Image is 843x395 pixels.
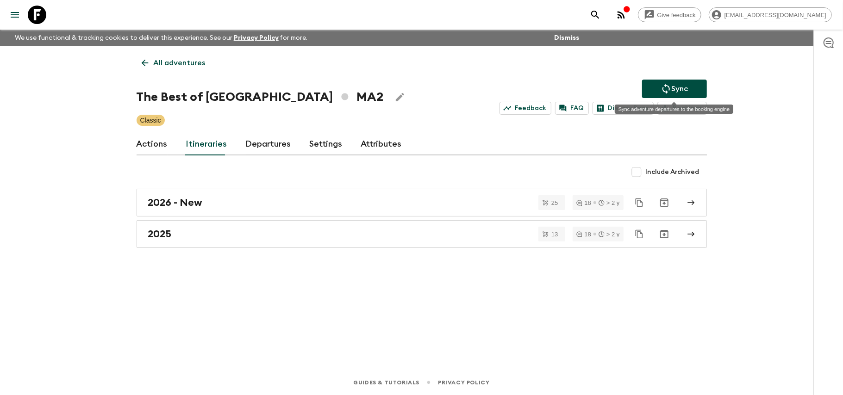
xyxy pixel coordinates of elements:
[642,80,707,98] button: Sync adventure departures to the booking engine
[186,133,227,155] a: Itineraries
[576,231,591,237] div: 18
[655,225,674,243] button: Archive
[137,189,707,216] a: 2026 - New
[234,35,279,41] a: Privacy Policy
[672,83,688,94] p: Sync
[599,200,620,206] div: > 2 y
[137,88,383,106] h1: The Best of [GEOGRAPHIC_DATA] MA2
[552,31,581,44] button: Dismiss
[310,133,343,155] a: Settings
[646,167,699,177] span: Include Archived
[137,220,707,248] a: 2025
[11,30,312,46] p: We use functional & tracking cookies to deliver this experience. See our for more.
[652,12,701,19] span: Give feedback
[6,6,24,24] button: menu
[546,231,563,237] span: 13
[631,194,648,211] button: Duplicate
[154,57,206,68] p: All adventures
[137,54,211,72] a: All adventures
[137,133,168,155] a: Actions
[719,12,831,19] span: [EMAIL_ADDRESS][DOMAIN_NAME]
[576,200,591,206] div: 18
[586,6,605,24] button: search adventures
[438,377,489,388] a: Privacy Policy
[709,7,832,22] div: [EMAIL_ADDRESS][DOMAIN_NAME]
[353,377,419,388] a: Guides & Tutorials
[599,231,620,237] div: > 2 y
[546,200,563,206] span: 25
[148,197,203,209] h2: 2026 - New
[655,193,674,212] button: Archive
[140,116,161,125] p: Classic
[638,7,701,22] a: Give feedback
[555,102,589,115] a: FAQ
[391,88,409,106] button: Edit Adventure Title
[631,226,648,242] button: Duplicate
[246,133,291,155] a: Departures
[361,133,402,155] a: Attributes
[593,102,654,115] a: Dietary Reqs
[615,105,733,114] div: Sync adventure departures to the booking engine
[500,102,551,115] a: Feedback
[148,228,172,240] h2: 2025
